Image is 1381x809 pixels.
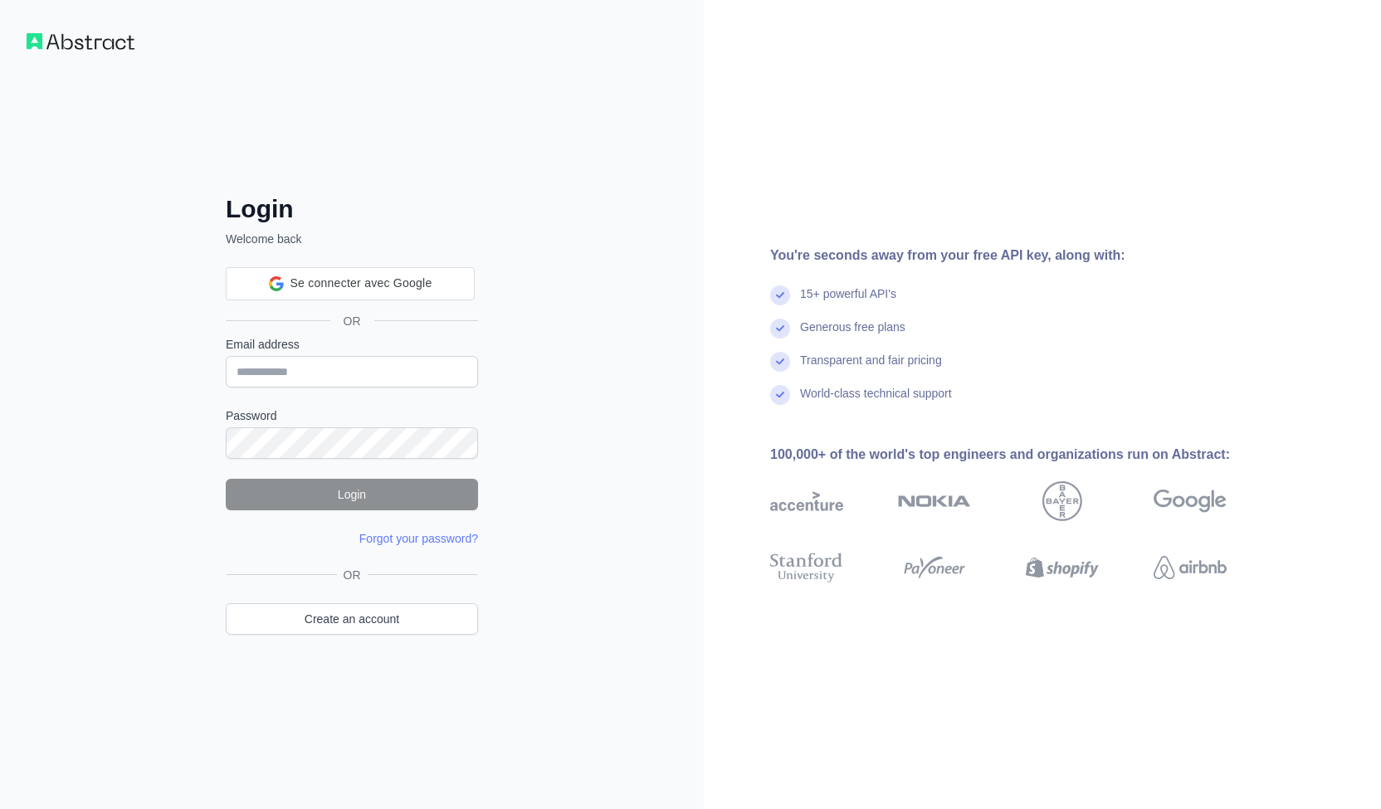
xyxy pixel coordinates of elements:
img: check mark [770,285,790,305]
div: Generous free plans [800,319,905,352]
div: World-class technical support [800,385,952,418]
div: Transparent and fair pricing [800,352,942,385]
img: check mark [770,352,790,372]
span: OR [330,313,374,329]
img: stanford university [770,549,843,586]
div: Se connecter avec Google [226,267,475,300]
img: check mark [770,385,790,405]
span: OR [337,567,368,583]
img: google [1154,481,1227,521]
img: shopify [1026,549,1099,586]
img: airbnb [1154,549,1227,586]
img: accenture [770,481,843,521]
h2: Login [226,194,478,224]
div: 15+ powerful API's [800,285,896,319]
label: Email address [226,336,478,353]
label: Password [226,407,478,424]
p: Welcome back [226,231,478,247]
div: 100,000+ of the world's top engineers and organizations run on Abstract: [770,445,1280,465]
button: Login [226,479,478,510]
img: nokia [898,481,971,521]
img: bayer [1042,481,1082,521]
img: Workflow [27,33,134,50]
img: payoneer [898,549,971,586]
span: Se connecter avec Google [290,275,432,292]
img: check mark [770,319,790,339]
a: Forgot your password? [359,532,478,545]
a: Create an account [226,603,478,635]
div: You're seconds away from your free API key, along with: [770,246,1280,266]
